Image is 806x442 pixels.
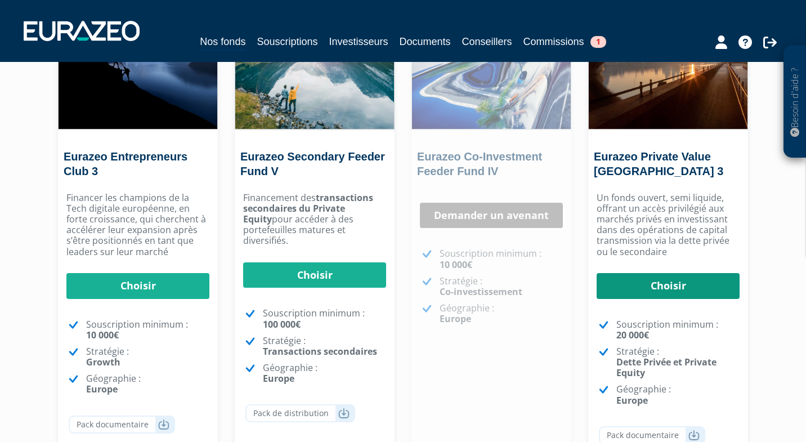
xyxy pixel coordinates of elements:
a: Eurazeo Private Value [GEOGRAPHIC_DATA] 3 [594,150,723,177]
p: Souscription minimum : [263,308,386,329]
p: Un fonds ouvert, semi liquide, offrant un accès privilégié aux marchés privés en investissant dan... [597,193,740,257]
a: Pack de distribution [245,404,355,422]
a: Eurazeo Entrepreneurs Club 3 [64,150,187,177]
a: Documents [400,34,451,50]
a: Eurazeo Co-Investment Feeder Fund IV [417,150,542,177]
a: Commissions1 [523,34,606,50]
strong: Europe [616,394,648,407]
a: Demander un avenant [420,203,563,229]
p: Stratégie : [263,336,386,357]
strong: Growth [86,356,120,368]
a: Nos fonds [200,34,245,51]
a: Investisseurs [329,34,388,50]
p: Stratégie : [616,346,740,379]
p: Géographie : [440,303,563,324]
strong: Europe [86,383,118,395]
p: Souscription minimum : [616,319,740,341]
a: Choisir [243,262,386,288]
img: 1732889491-logotype_eurazeo_blanc_rvb.png [24,21,140,41]
strong: transactions secondaires du Private Equity [243,191,373,225]
p: Stratégie : [86,346,209,368]
strong: Dette Privée et Private Equity [616,356,717,379]
p: Stratégie : [440,276,563,297]
p: Souscription minimum : [440,248,563,270]
strong: 10 000€ [86,329,119,341]
strong: Europe [440,312,471,325]
a: Conseillers [462,34,512,50]
strong: Europe [263,372,294,385]
p: Géographie : [86,373,209,395]
a: Pack documentaire [69,416,175,434]
a: Eurazeo Secondary Feeder Fund V [240,150,385,177]
p: Besoin d'aide ? [789,51,801,153]
a: Choisir [597,273,740,299]
p: Souscription minimum : [86,319,209,341]
p: Géographie : [263,363,386,384]
strong: 10 000€ [440,258,472,271]
p: Géographie : [616,384,740,405]
p: Financer les champions de la Tech digitale européenne, en forte croissance, qui cherchent à accél... [66,193,209,257]
strong: 100 000€ [263,318,301,331]
span: 1 [590,36,606,48]
a: Souscriptions [257,34,317,50]
a: Choisir [66,273,209,299]
strong: 20 000€ [616,329,649,341]
p: Financement des pour accéder à des portefeuilles matures et diversifiés. [243,193,386,247]
strong: Transactions secondaires [263,345,377,358]
strong: Co-investissement [440,285,522,298]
